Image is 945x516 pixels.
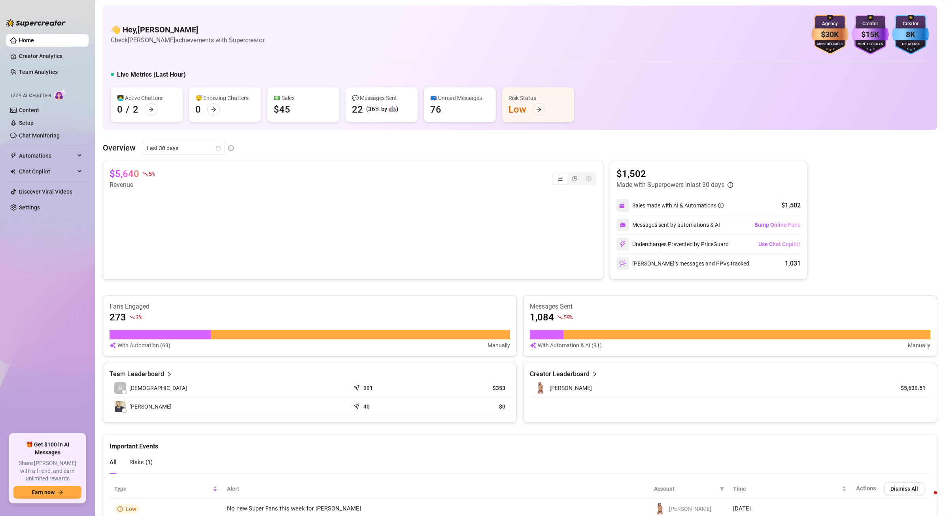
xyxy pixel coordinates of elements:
iframe: Intercom live chat [918,489,937,508]
img: Alexandre Nicol… [115,401,126,412]
span: arrow-right [58,490,63,495]
span: Time [733,484,840,493]
div: 📪 Unread Messages [430,94,490,102]
span: send [353,383,361,391]
span: dollar-circle [586,176,592,181]
span: fall [557,314,563,320]
article: Manually [908,341,930,350]
img: svg%3e [530,341,536,350]
img: svg%3e [620,222,626,228]
span: [PERSON_NAME] [669,506,711,512]
article: With Automation (69) [117,341,170,350]
span: send [353,401,361,409]
span: Bump Online Fans [754,222,800,228]
span: Share [PERSON_NAME] with a friend, and earn unlimited rewards [13,460,81,483]
a: Discover Viral Videos [19,188,72,195]
span: Actions [856,485,876,492]
span: pie-chart [572,176,577,181]
span: arrow-right [148,107,154,112]
div: 💬 Messages Sent [352,94,411,102]
th: Type [110,479,222,499]
div: Creator [852,20,889,28]
h4: 👋 Hey, [PERSON_NAME] [111,24,265,35]
img: svg%3e [619,202,626,209]
article: $0 [435,403,505,411]
article: With Automation & AI (91) [538,341,602,350]
span: thunderbolt [10,153,17,159]
article: $5,640 [110,168,139,180]
article: Overview [103,142,136,154]
div: Monthly Sales [852,42,889,47]
div: (36% by 🤖) [366,105,398,114]
div: 👩‍💻 Active Chatters [117,94,176,102]
div: 😴 Snoozing Chatters [195,94,255,102]
a: Settings [19,204,40,211]
span: info-circle [228,145,234,151]
div: 2 [133,103,138,116]
button: Earn nowarrow-right [13,486,81,499]
span: Automations [19,149,75,162]
span: 59 % [563,313,573,321]
div: Monthly Sales [811,42,849,47]
span: line-chart [558,176,563,181]
a: Setup [19,120,34,126]
article: Team Leaderboard [110,369,164,379]
span: right [166,369,172,379]
article: $1,502 [616,168,733,180]
span: [PERSON_NAME] [550,385,592,391]
span: info-circle [117,506,123,512]
span: All [110,459,117,466]
img: purple-badge-B9DA21FR.svg [852,15,889,55]
div: Sales made with AI & Automations [632,201,724,210]
button: Dismiss All [884,482,924,495]
th: Alert [222,479,649,499]
div: 0 [117,103,123,116]
div: 8K [892,28,929,41]
div: segmented control [552,172,597,185]
img: Tiffany [654,503,665,514]
span: info-circle [728,182,733,188]
span: Low [126,506,136,512]
span: calendar [216,146,221,151]
span: 3 % [136,313,142,321]
div: Important Events [110,435,930,451]
div: Undercharges Prevented by PriceGuard [616,238,729,250]
div: $45 [274,103,290,116]
article: Made with Superpowers in last 30 days [616,180,724,190]
a: Team Analytics [19,69,58,75]
span: filter [720,486,724,491]
div: 22 [352,103,363,116]
article: Fans Engaged [110,302,510,311]
img: svg%3e [619,241,626,248]
a: Creator Analytics [19,50,82,62]
span: fall [142,171,148,177]
span: Account [654,484,716,493]
a: Chat Monitoring [19,132,60,139]
div: 💵 Sales [274,94,333,102]
article: Revenue [110,180,155,190]
span: filter [718,483,726,495]
span: Type [114,484,211,493]
div: $30K [811,28,849,41]
span: arrow-right [536,107,542,112]
span: [PERSON_NAME] [129,402,172,411]
article: 40 [363,403,370,411]
div: 0 [195,103,201,116]
article: 1,084 [530,311,554,324]
span: right [592,369,597,379]
img: svg%3e [619,260,626,267]
span: [DEMOGRAPHIC_DATA] [129,384,187,392]
article: Messages Sent [530,302,930,311]
div: $1,502 [781,201,801,210]
img: Chat Copilot [10,169,15,174]
article: 273 [110,311,126,324]
div: $15K [852,28,889,41]
span: arrow-right [211,107,216,112]
span: Use Chat Copilot [758,241,800,247]
article: 991 [363,384,373,392]
img: blue-badge-DgoSNQY1.svg [892,15,929,55]
div: [PERSON_NAME]’s messages and PPVs tracked [616,257,749,270]
span: No new Super Fans this week for [PERSON_NAME] [227,505,361,512]
img: Tiffany [535,382,546,394]
div: 76 [430,103,441,116]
